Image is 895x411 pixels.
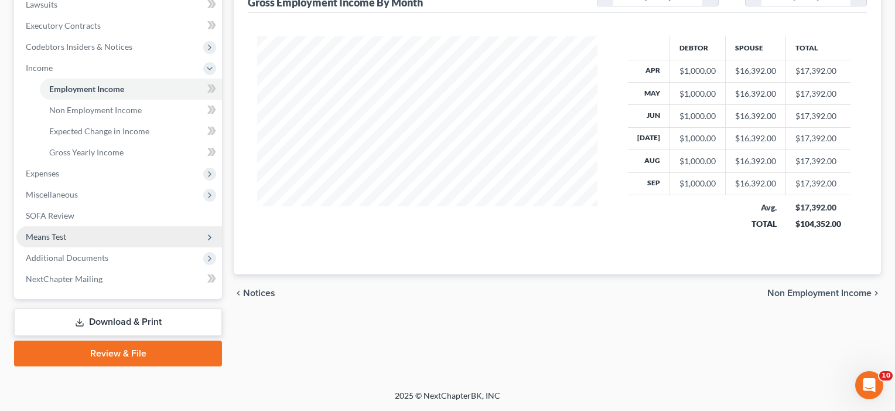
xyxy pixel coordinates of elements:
[49,105,142,115] span: Non Employment Income
[628,105,670,127] th: Jun
[679,88,716,100] div: $1,000.00
[628,82,670,104] th: May
[786,60,850,82] td: $17,392.00
[628,172,670,195] th: Sep
[26,210,74,220] span: SOFA Review
[679,178,716,189] div: $1,000.00
[726,36,786,60] th: Spouse
[679,155,716,167] div: $1,000.00
[16,269,222,290] a: NextChapter Mailing
[786,127,850,150] td: $17,392.00
[49,84,124,94] span: Employment Income
[628,127,670,150] th: [DATE]
[628,60,670,82] th: Apr
[786,105,850,127] td: $17,392.00
[670,36,726,60] th: Debtor
[49,126,149,136] span: Expected Change in Income
[767,288,881,298] button: Non Employment Income chevron_right
[679,110,716,122] div: $1,000.00
[40,121,222,142] a: Expected Change in Income
[735,202,777,213] div: Avg.
[786,172,850,195] td: $17,392.00
[872,288,881,298] i: chevron_right
[735,110,776,122] div: $16,392.00
[786,36,850,60] th: Total
[735,133,776,144] div: $16,392.00
[14,341,222,366] a: Review & File
[26,189,78,199] span: Miscellaneous
[26,253,108,263] span: Additional Documents
[234,288,275,298] button: chevron_left Notices
[26,42,132,52] span: Codebtors Insiders & Notices
[879,371,893,381] span: 10
[679,65,716,77] div: $1,000.00
[26,274,103,284] span: NextChapter Mailing
[628,150,670,172] th: Aug
[49,147,124,157] span: Gross Yearly Income
[735,88,776,100] div: $16,392.00
[243,288,275,298] span: Notices
[26,168,59,178] span: Expenses
[855,371,883,399] iframe: Intercom live chat
[767,288,872,298] span: Non Employment Income
[786,82,850,104] td: $17,392.00
[40,79,222,100] a: Employment Income
[14,308,222,336] a: Download & Print
[16,205,222,226] a: SOFA Review
[795,202,841,213] div: $17,392.00
[26,232,66,242] span: Means Test
[40,142,222,163] a: Gross Yearly Income
[114,390,781,411] div: 2025 © NextChapterBK, INC
[40,100,222,121] a: Non Employment Income
[735,155,776,167] div: $16,392.00
[786,150,850,172] td: $17,392.00
[735,178,776,189] div: $16,392.00
[735,65,776,77] div: $16,392.00
[26,21,101,30] span: Executory Contracts
[26,63,53,73] span: Income
[735,218,777,230] div: TOTAL
[16,15,222,36] a: Executory Contracts
[679,133,716,144] div: $1,000.00
[795,218,841,230] div: $104,352.00
[234,288,243,298] i: chevron_left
